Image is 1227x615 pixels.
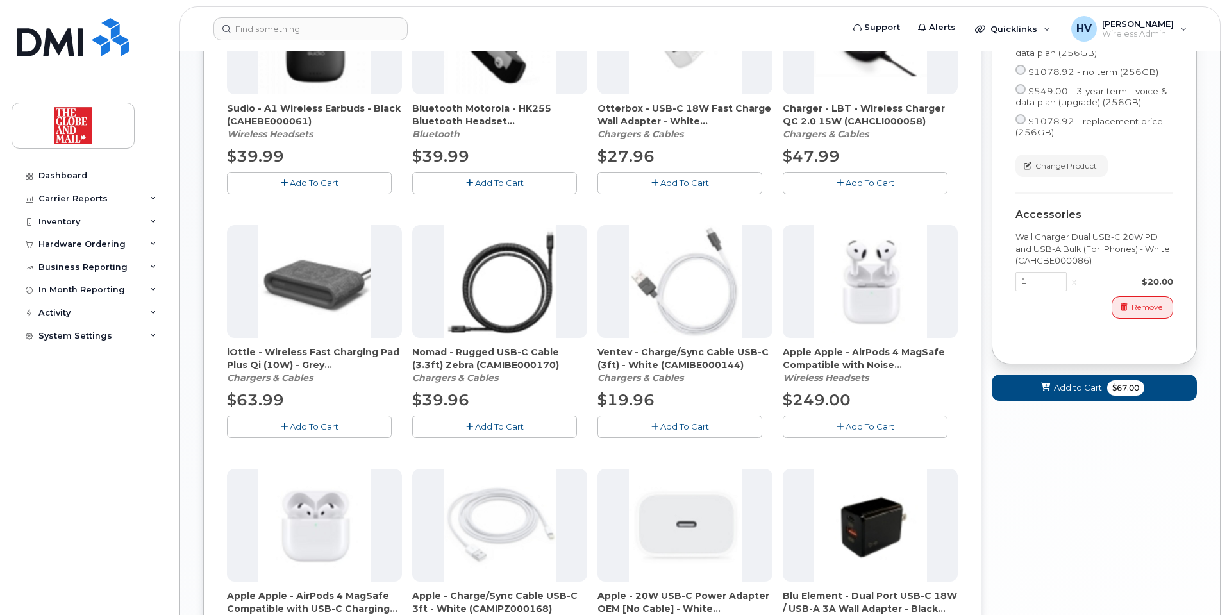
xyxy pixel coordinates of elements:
em: Wireless Headsets [783,372,869,383]
span: $39.96 [412,391,469,409]
span: $67.00 [1107,380,1144,396]
span: Add To Cart [846,421,894,432]
span: Add To Cart [290,421,338,432]
span: Change Product [1035,160,1097,172]
em: Chargers & Cables [412,372,498,383]
span: Alerts [929,21,956,34]
span: HV [1076,21,1092,37]
div: Accessories [1015,209,1173,221]
div: Apple Apple - AirPods 4 MagSafe Compatible with Noise Cancellation and USB-C Charging Case - (CAH... [783,346,958,384]
div: Quicklinks [966,16,1060,42]
span: Add To Cart [475,178,524,188]
span: Bluetooth Motorola - HK255 Bluetooth Headset (CABTBE000046) [412,102,587,128]
button: Add To Cart [227,172,392,194]
img: accessory36552.JPG [629,225,742,338]
span: Charger - LBT - Wireless Charger QC 2.0 15W (CAHCLI000058) [783,102,958,128]
button: Add To Cart [227,416,392,438]
div: Wall Charger Dual USB-C 20W PD and USB-A Bulk (For iPhones) - White (CAHCBE000086) [1015,231,1173,267]
button: Add To Cart [412,172,577,194]
span: iOttie - Wireless Fast Charging Pad Plus Qi (10W) - Grey (CAHCLI000064) [227,346,402,371]
span: Quicklinks [990,24,1037,34]
span: Add To Cart [660,178,709,188]
span: Sudio - A1 Wireless Earbuds - Black (CAHEBE000061) [227,102,402,128]
input: $549.00 - 3 year term - voice & data plan (upgrade) (256GB) [1015,84,1026,94]
span: [PERSON_NAME] [1102,19,1174,29]
div: Sudio - A1 Wireless Earbuds - Black (CAHEBE000061) [227,102,402,140]
div: Ventev - Charge/Sync Cable USB-C (3ft) - White (CAMIBE000144) [597,346,772,384]
span: $19.96 [597,391,655,409]
span: Apple - Charge/Sync Cable USB-C 3ft - White (CAMIPZ000168) [412,589,587,615]
div: Otterbox - USB-C 18W Fast Charge Wall Adapter - White (CAHCAP000074) [597,102,772,140]
img: accessory36548.JPG [444,225,556,338]
span: $63.99 [227,391,284,409]
button: Add To Cart [783,172,947,194]
span: $549.00 - 3 year term - voice & data plan (upgrade) (256GB) [1015,86,1167,107]
span: Add To Cart [290,178,338,188]
button: Add to Cart $67.00 [992,375,1197,401]
span: Nomad - Rugged USB-C Cable (3.3ft) Zebra (CAMIBE000170) [412,346,587,371]
span: $1078.92 - replacement price (256GB) [1015,116,1163,137]
span: Remove [1131,301,1162,313]
a: Support [844,15,909,40]
button: Remove [1112,296,1173,319]
button: Add To Cart [783,416,947,438]
span: $249.00 [783,391,851,409]
em: Bluetooth [412,128,460,140]
button: Change Product [1015,155,1108,177]
span: Add To Cart [846,178,894,188]
span: $1078.92 - no term (256GB) [1028,67,1158,77]
div: Nomad - Rugged USB-C Cable (3.3ft) Zebra (CAMIBE000170) [412,346,587,384]
img: accessory36513.JPG [814,225,927,338]
span: Support [864,21,900,34]
em: Chargers & Cables [227,372,313,383]
span: Add To Cart [660,421,709,432]
a: Alerts [909,15,965,40]
span: Apple Apple - AirPods 4 MagSafe Compatible with Noise Cancellation and USB-C Charging Case - (CAH... [783,346,958,371]
div: $20.00 [1081,276,1173,288]
span: Wireless Admin [1102,29,1174,39]
span: Apple - 20W USB-C Power Adapter OEM [No Cable] - White (CAHCAP000073) [597,589,772,615]
button: Add To Cart [412,416,577,438]
div: Herrera, Victor [1062,16,1196,42]
span: $27.96 [597,147,655,165]
span: $47.99 [783,147,840,165]
span: Add to Cart [1054,382,1102,394]
em: Chargers & Cables [597,128,683,140]
img: accessory36546.JPG [444,469,556,582]
em: Chargers & Cables [783,128,869,140]
button: Add To Cart [597,416,762,438]
span: $39.99 [227,147,284,165]
div: x [1067,276,1081,288]
span: Ventev - Charge/Sync Cable USB-C (3ft) - White (CAMIBE000144) [597,346,772,371]
img: accessory36680.JPG [629,469,742,582]
div: Bluetooth Motorola - HK255 Bluetooth Headset (CABTBE000046) [412,102,587,140]
span: $39.99 [412,147,469,165]
input: Find something... [213,17,408,40]
div: Charger - LBT - Wireless Charger QC 2.0 15W (CAHCLI000058) [783,102,958,140]
span: Apple Apple - AirPods 4 MagSafe Compatible with USB-C Charging Case (CAHEBE000063) [227,589,402,615]
span: Blu Element - Dual Port USB-C 18W / USB-A 3A Wall Adapter - Black (Bulk) (CAHCPZ000077) [783,589,958,615]
span: Add To Cart [475,421,524,432]
img: accessory36554.JPG [258,225,371,338]
span: Otterbox - USB-C 18W Fast Charge Wall Adapter - White (CAHCAP000074) [597,102,772,128]
input: $1078.92 - replacement price (256GB) [1015,114,1026,124]
input: $1078.92 - no term (256GB) [1015,65,1026,75]
button: Add To Cart [597,172,762,194]
em: Chargers & Cables [597,372,683,383]
em: Wireless Headsets [227,128,313,140]
div: iOttie - Wireless Fast Charging Pad Plus Qi (10W) - Grey (CAHCLI000064) [227,346,402,384]
img: accessory36707.JPG [814,469,927,582]
img: accessory37023.JPG [258,469,371,582]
